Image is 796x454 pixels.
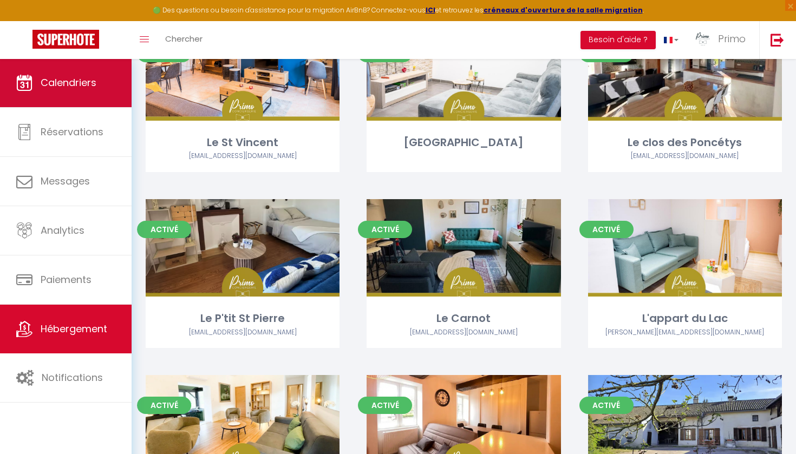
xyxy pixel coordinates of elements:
[358,397,412,414] span: Activé
[41,223,84,237] span: Analytics
[9,4,41,37] button: Ouvrir le widget de chat LiveChat
[588,134,782,151] div: Le clos des Poncétys
[146,327,340,338] div: Airbnb
[41,273,92,286] span: Paiements
[367,327,560,338] div: Airbnb
[484,5,643,15] a: créneaux d'ouverture de la salle migration
[367,134,560,151] div: [GEOGRAPHIC_DATA]
[579,397,634,414] span: Activé
[137,397,191,414] span: Activé
[580,31,656,49] button: Besoin d'aide ?
[41,76,96,89] span: Calendriers
[146,310,340,327] div: Le P'tit St Pierre
[687,21,759,59] a: ... Primo
[165,33,203,44] span: Chercher
[358,221,412,238] span: Activé
[41,174,90,188] span: Messages
[695,31,711,47] img: ...
[42,371,103,384] span: Notifications
[579,221,634,238] span: Activé
[146,134,340,151] div: Le St Vincent
[588,310,782,327] div: L'appart du Lac
[588,327,782,338] div: Airbnb
[32,30,99,49] img: Super Booking
[771,33,784,47] img: logout
[718,32,746,45] span: Primo
[426,5,435,15] a: ICI
[588,151,782,161] div: Airbnb
[41,322,107,335] span: Hébergement
[41,125,103,139] span: Réservations
[157,21,211,59] a: Chercher
[137,221,191,238] span: Activé
[367,310,560,327] div: Le Carnot
[146,151,340,161] div: Airbnb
